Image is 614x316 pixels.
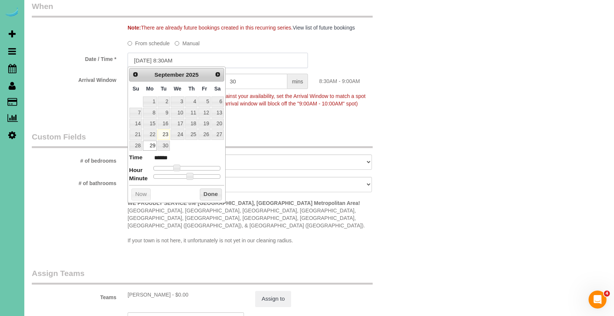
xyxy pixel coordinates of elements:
label: Arrival Window [26,74,122,84]
a: 25 [185,129,198,139]
input: Manual [175,41,179,46]
img: Automaid Logo [4,7,19,18]
p: [GEOGRAPHIC_DATA], [GEOGRAPHIC_DATA], [GEOGRAPHIC_DATA], [GEOGRAPHIC_DATA], [GEOGRAPHIC_DATA], [G... [128,199,372,244]
a: 15 [143,119,157,129]
dt: Time [129,153,143,163]
strong: WE PROUDLY SERVICE the [GEOGRAPHIC_DATA], [GEOGRAPHIC_DATA] Metropolitan Area! [128,200,360,206]
legend: Custom Fields [32,131,373,148]
span: Sunday [132,86,139,92]
div: 8:30AM - 9:00AM [314,74,409,85]
dt: Hour [129,166,143,175]
a: 11 [185,108,198,118]
span: Friday [202,86,207,92]
label: Teams [26,291,122,301]
label: From schedule [128,37,170,47]
span: September [155,71,184,78]
legend: When [32,1,373,18]
span: Next [215,71,221,77]
span: Monday [146,86,154,92]
span: 4 [604,291,610,297]
label: # of bedrooms [26,154,122,165]
a: 3 [171,96,185,107]
a: 30 [158,141,169,151]
a: 19 [198,119,210,129]
div: 3.5 hours x $0.00/hour [128,291,244,298]
button: Assign to [255,291,291,307]
button: Now [131,188,150,200]
span: Wednesday [174,86,181,92]
a: 29 [143,141,157,151]
a: 18 [185,119,198,129]
div: There are already future bookings created in this recurring series. [122,24,409,31]
span: 2025 [186,71,199,78]
a: Next [213,69,223,80]
legend: Assign Teams [32,268,373,285]
span: To make this booking count against your availability, set the Arrival Window to match a spot on y... [128,93,366,107]
a: 23 [158,129,169,139]
span: Tuesday [161,86,167,92]
a: 27 [211,129,224,139]
a: 22 [143,129,157,139]
a: 17 [171,119,185,129]
a: 10 [171,108,185,118]
a: 21 [129,129,142,139]
label: # of bathrooms [26,177,122,187]
input: MM/DD/YYYY HH:MM [128,53,308,68]
a: 24 [171,129,185,139]
a: Prev [130,69,141,80]
a: 28 [129,141,142,151]
a: 6 [211,96,224,107]
a: 20 [211,119,224,129]
span: mins [287,74,308,89]
a: 9 [158,108,169,118]
a: 16 [158,119,169,129]
a: 4 [185,96,198,107]
span: Prev [132,71,138,77]
a: 26 [198,129,210,139]
dt: Minute [129,174,148,184]
a: View list of future bookings [293,25,355,31]
button: Done [200,188,222,200]
span: Thursday [188,86,195,92]
label: Manual [175,37,199,47]
label: Date / Time * [26,53,122,63]
strong: Note: [128,25,141,31]
a: 2 [158,96,169,107]
a: 14 [129,119,142,129]
a: 12 [198,108,210,118]
a: 13 [211,108,224,118]
input: From schedule [128,41,132,46]
iframe: Intercom live chat [589,291,607,309]
a: 1 [143,96,157,107]
span: Saturday [214,86,221,92]
a: 5 [198,96,210,107]
a: 7 [129,108,142,118]
a: 8 [143,108,157,118]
